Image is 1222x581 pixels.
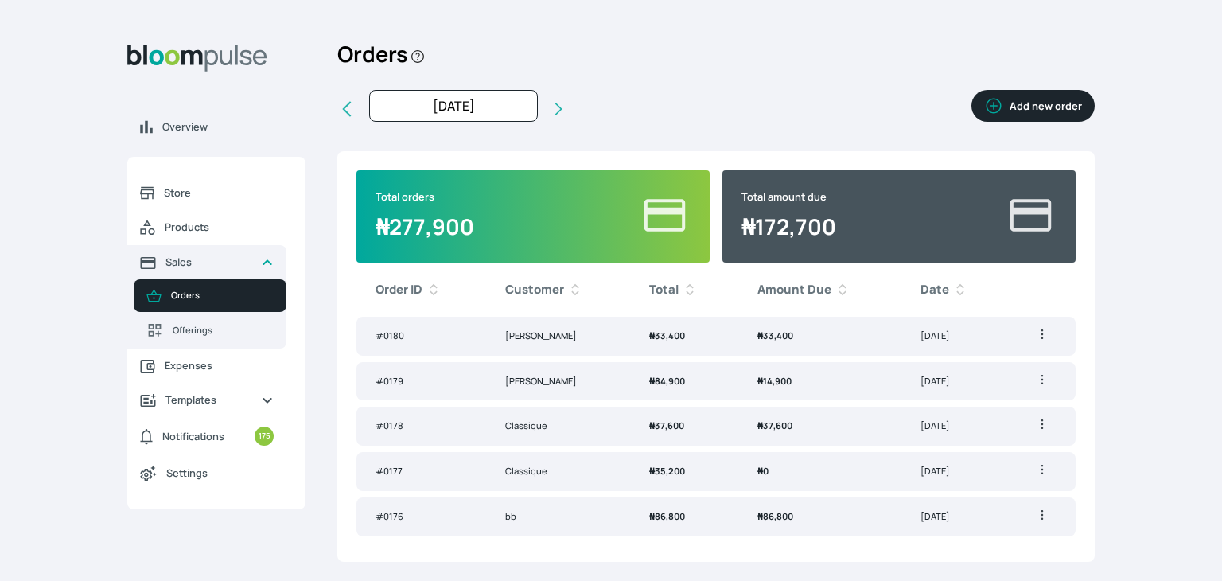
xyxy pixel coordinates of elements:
td: [DATE] [901,317,1008,356]
span: ₦ [741,212,755,241]
a: Orders [134,279,286,312]
span: Settings [166,466,274,481]
span: Orders [171,289,274,302]
span: 33,400 [757,329,793,341]
span: 0 [757,465,769,477]
td: [DATE] [901,452,1008,491]
span: ₦ [376,212,389,241]
aside: Sidebar [127,32,305,562]
img: Bloom Logo [127,45,267,72]
a: Templates [127,383,286,417]
a: Overview [127,110,305,144]
span: 37,600 [649,419,684,431]
span: Overview [162,119,293,135]
td: [DATE] [901,362,1008,401]
span: 33,400 [649,329,685,341]
a: Sales [127,245,286,279]
span: ₦ [757,329,763,341]
span: Sales [165,255,248,270]
td: [DATE] [901,407,1008,446]
p: Total amount due [741,189,836,205]
span: 172,700 [741,212,836,241]
span: Products [165,220,274,235]
span: Notifications [162,429,224,444]
span: 277,900 [376,212,474,241]
h2: Orders [337,32,426,90]
span: Store [164,185,274,201]
span: ₦ [649,419,655,431]
b: Date [920,281,949,299]
span: ₦ [649,510,655,522]
td: [DATE] [901,497,1008,536]
span: 35,200 [649,465,685,477]
span: 86,800 [649,510,685,522]
span: Offerings [173,324,274,337]
span: ₦ [649,375,655,387]
td: # 0180 [356,317,486,356]
td: Classique [486,452,631,491]
b: Order ID [376,281,422,299]
b: Customer [505,281,564,299]
span: 37,600 [757,419,792,431]
td: [PERSON_NAME] [486,362,631,401]
td: # 0177 [356,452,486,491]
b: Amount Due [757,281,831,299]
span: Expenses [165,358,274,373]
small: 175 [255,427,274,446]
b: Total [649,281,679,299]
span: ₦ [757,419,763,431]
a: Notifications175 [127,417,286,455]
span: 86,800 [757,510,793,522]
td: bb [486,497,631,536]
span: 14,900 [757,375,792,387]
button: Add new order [971,90,1095,122]
a: Add new order [971,90,1095,128]
span: Templates [165,392,248,407]
span: ₦ [649,329,655,341]
td: Classique [486,407,631,446]
td: [PERSON_NAME] [486,317,631,356]
a: Products [127,210,286,245]
a: Expenses [127,349,286,383]
span: 84,900 [649,375,685,387]
td: # 0179 [356,362,486,401]
span: ₦ [757,375,763,387]
span: ₦ [757,510,763,522]
p: Total orders [376,189,474,205]
a: Store [127,176,286,210]
a: Settings [127,455,286,490]
a: Offerings [134,312,286,349]
span: ₦ [757,465,763,477]
td: # 0178 [356,407,486,446]
span: ₦ [649,465,655,477]
td: # 0176 [356,497,486,536]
